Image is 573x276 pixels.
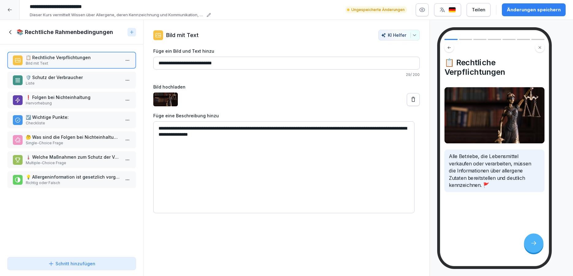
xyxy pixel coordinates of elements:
p: Multiple-Choice Frage [26,160,120,166]
img: de.svg [449,7,456,13]
div: 📋 Rechtliche VerpflichtungenBild mit Text [7,52,136,69]
div: KI Helfer [381,32,417,38]
label: Bild hochladen [153,84,420,90]
div: 🌡️ Welche Maßnahmen zum Schutz der Verbraucher sind wichtig? Wählen Sie alle zutreffenden Antwort... [7,151,136,168]
p: 🌡️ Welche Maßnahmen zum Schutz der Verbraucher sind wichtig? Wählen Sie alle zutreffenden Antworten. [26,154,120,160]
p: 29 / 200 [153,72,420,78]
label: Füge eine Beschreibung hinzu [153,112,420,119]
h1: 📚 Rechtliche Rahmenbedingungen [17,28,113,36]
div: 💡 Allergeninformation ist gesetzlich vorgeschrieben.Richtig oder Falsch [7,171,136,188]
p: Alle Betriebe, die Lebensmittel verkaufen oder verarbeiten, müssen die Informationen über allerge... [449,153,540,189]
h4: 📋 Rechtliche Verpflichtungen [444,58,544,77]
p: ☑️ Wichtige Punkte: [26,114,120,120]
div: Schritt hinzufügen [48,260,95,267]
button: Schritt hinzufügen [7,257,136,270]
p: ❗️ Folgen bei Nichteinhaltung [26,94,120,100]
div: ☑️ Wichtige Punkte:Checkliste [7,112,136,128]
button: Teilen [467,3,491,17]
img: cloylwa7m000i3b6oav0v7nqg.jpg [153,93,178,106]
p: Ungespeicherte Änderungen [351,7,405,13]
div: Teilen [472,6,485,13]
div: 🛡️ Schutz der VerbraucherListe [7,72,136,89]
p: Hervorhebung [26,100,120,106]
button: KI Helfer [378,30,420,40]
p: 🛡️ Schutz der Verbraucher [26,74,120,81]
p: Checkliste [26,120,120,126]
p: 💡 Allergeninformation ist gesetzlich vorgeschrieben. [26,174,120,180]
p: Bild mit Text [166,31,199,39]
p: Single-Choice Frage [26,140,120,146]
div: Änderungen speichern [507,6,561,13]
p: 🤔 Was sind die Folgen bei Nichteinhaltung der gesetzlichen Vorschriften? [26,134,120,140]
button: Änderungen speichern [502,3,566,16]
div: 🤔 Was sind die Folgen bei Nichteinhaltung der gesetzlichen Vorschriften?Single-Choice Frage [7,131,136,148]
div: ❗️ Folgen bei NichteinhaltungHervorhebung [7,92,136,108]
label: Füge ein Bild und Text hinzu [153,48,420,54]
p: 📋 Rechtliche Verpflichtungen [26,54,120,61]
p: Liste [26,81,120,86]
img: Bild und Text Vorschau [444,87,544,143]
p: Dieser Kurs vermittelt Wissen über Allergene, deren Kennzeichnung und Kommunikation, Umgang mit a... [30,12,205,18]
p: Bild mit Text [26,61,120,66]
p: Richtig oder Falsch [26,180,120,186]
